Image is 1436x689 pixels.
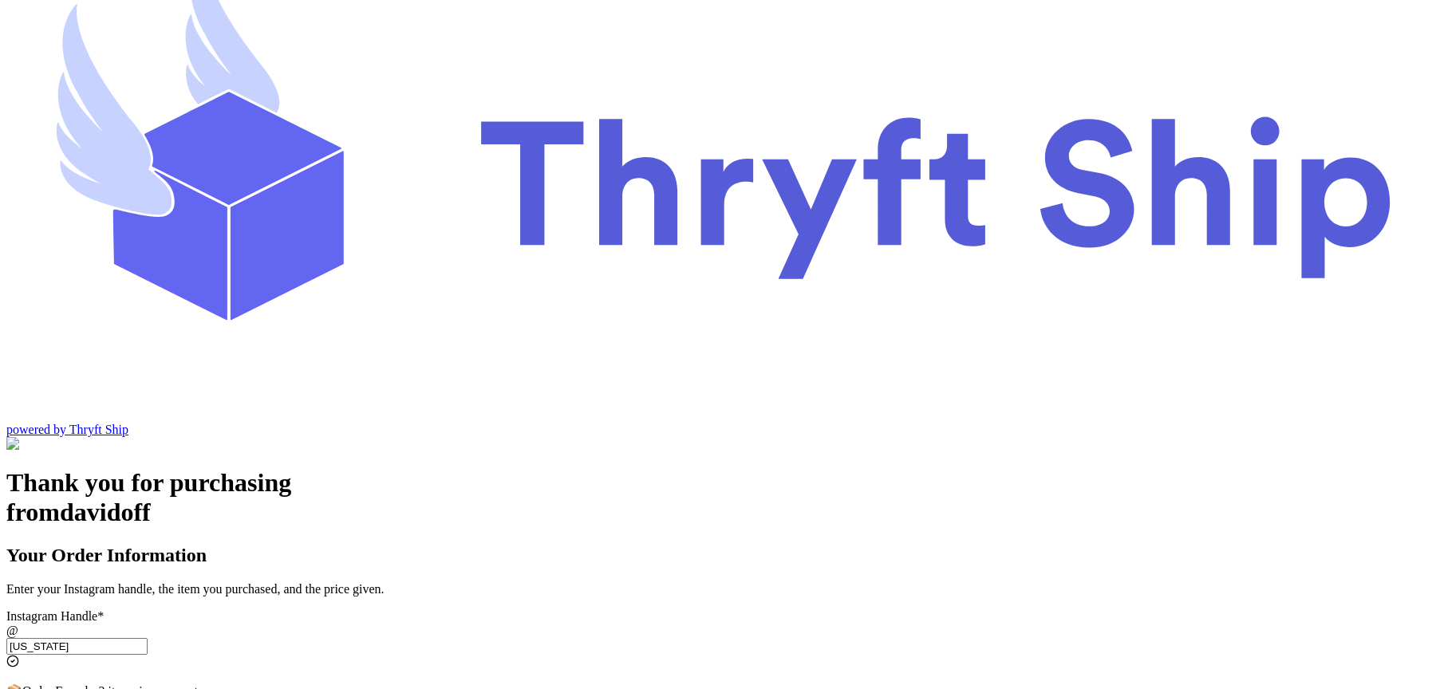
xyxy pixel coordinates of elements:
a: powered by Thryft Ship [6,423,128,436]
div: @ [6,624,1430,638]
img: Customer Form Background [6,437,165,451]
span: davidoff [60,498,151,526]
label: Instagram Handle [6,609,104,623]
h2: Your Order Information [6,545,1430,566]
h1: Thank you for purchasing from [6,468,1430,527]
p: Enter your Instagram handle, the item you purchased, and the price given. [6,582,1430,596]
